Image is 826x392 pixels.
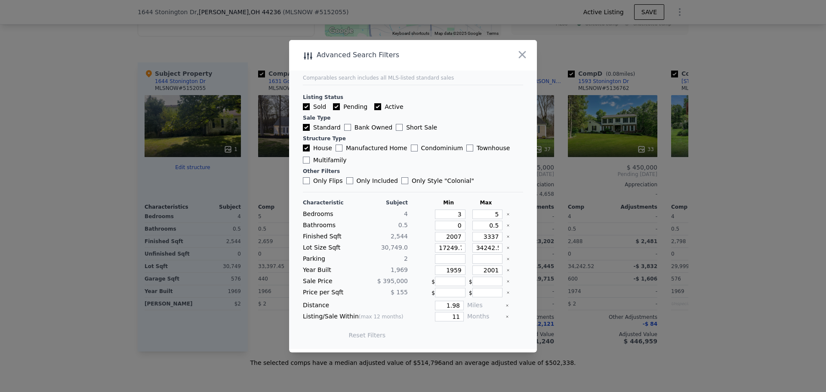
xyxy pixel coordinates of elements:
button: Clear [506,269,510,272]
span: 1,969 [391,266,408,273]
div: Price per Sqft [303,288,354,297]
button: Clear [506,213,510,216]
span: 2 [404,255,408,262]
div: Parking [303,254,354,264]
input: Condominium [411,145,418,151]
div: Subject [357,199,408,206]
label: Sold [303,102,326,111]
label: Multifamily [303,156,346,164]
label: Active [374,102,403,111]
div: Structure Type [303,135,523,142]
input: Short Sale [396,124,403,131]
div: Comparables search includes all MLS-listed standard sales [303,74,523,81]
span: 4 [404,210,408,217]
div: Advanced Search Filters [289,49,487,61]
div: Max [469,199,503,206]
div: Listing Status [303,94,523,101]
button: Clear [506,246,510,250]
span: 0.5 [398,222,408,228]
label: Townhouse [466,144,510,152]
div: $ [469,288,503,297]
div: Bedrooms [303,210,354,219]
div: Characteristic [303,199,354,206]
div: $ [431,277,465,286]
button: Clear [506,224,510,227]
input: Only Flips [303,177,310,184]
div: $ [431,288,465,297]
button: Clear [506,291,510,294]
span: 30,749.0 [381,244,408,251]
input: Only Style "Colonial" [401,177,408,184]
button: Clear [505,304,509,307]
label: House [303,144,332,152]
div: Sale Type [303,114,523,121]
input: Sold [303,103,310,110]
div: Min [431,199,465,206]
span: $ 155 [391,289,408,296]
label: Pending [333,102,367,111]
button: Reset [349,331,386,340]
div: Bathrooms [303,221,354,230]
div: Lot Size Sqft [303,243,354,253]
input: Bank Owned [344,124,351,131]
span: $ 395,000 [377,278,408,284]
button: Clear [506,235,510,238]
div: Miles [467,301,502,310]
input: Townhouse [466,145,473,151]
label: Condominium [411,144,463,152]
button: Clear [506,257,510,261]
label: Only Flips [303,176,343,185]
label: Short Sale [396,123,437,132]
input: Only Included [346,177,353,184]
div: Other Filters [303,168,523,175]
button: Clear [505,315,509,318]
label: Only Included [346,176,398,185]
input: Manufactured Home [336,145,342,151]
label: Bank Owned [344,123,392,132]
div: Finished Sqft [303,232,354,241]
label: Manufactured Home [336,144,407,152]
div: Months [467,312,502,321]
div: Year Built [303,265,354,275]
label: Only Style " Colonial " [401,176,474,185]
div: Sale Price [303,277,354,286]
input: Standard [303,124,310,131]
span: (max 12 months) [359,314,404,320]
div: $ [469,277,503,286]
div: Listing/Sale Within [303,312,408,321]
input: House [303,145,310,151]
button: Clear [506,280,510,283]
input: Pending [333,103,340,110]
input: Active [374,103,381,110]
label: Standard [303,123,341,132]
input: Multifamily [303,157,310,164]
div: Distance [303,301,408,310]
span: 2,544 [391,233,408,240]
